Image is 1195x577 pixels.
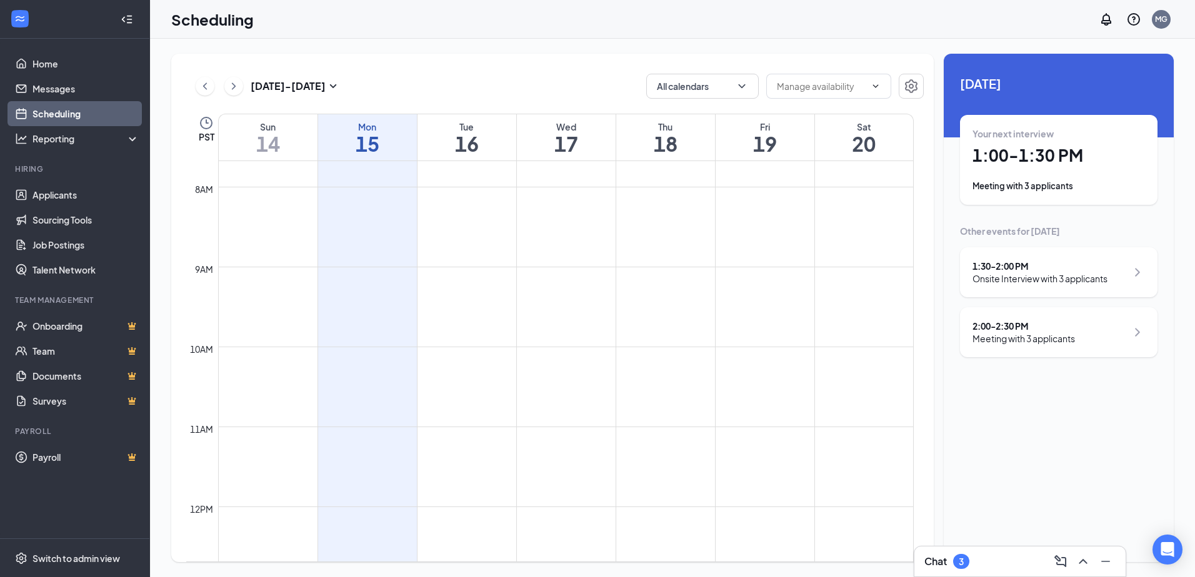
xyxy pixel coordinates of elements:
a: Home [32,51,139,76]
svg: Minimize [1098,554,1113,569]
div: Other events for [DATE] [960,225,1157,237]
button: ChevronRight [224,77,243,96]
div: Mon [318,121,417,133]
div: Sun [219,121,317,133]
a: SurveysCrown [32,388,139,413]
div: Tue [417,121,516,133]
div: Your next interview [972,127,1145,140]
div: Sat [815,121,914,133]
a: Talent Network [32,257,139,282]
button: Settings [899,74,924,99]
a: September 19, 2025 [716,114,814,160]
h1: 20 [815,133,914,154]
a: Job Postings [32,232,139,257]
div: 11am [187,422,216,436]
a: September 18, 2025 [616,114,715,160]
h1: 1:00 - 1:30 PM [972,145,1145,166]
svg: Collapse [121,13,133,26]
button: ChevronUp [1073,551,1093,571]
a: DocumentsCrown [32,363,139,388]
div: Fri [716,121,814,133]
svg: Settings [904,79,919,94]
span: [DATE] [960,74,1157,93]
svg: WorkstreamLogo [14,12,26,25]
a: September 15, 2025 [318,114,417,160]
a: September 20, 2025 [815,114,914,160]
div: 3 [959,556,964,567]
svg: ChevronRight [227,79,240,94]
a: Messages [32,76,139,101]
a: TeamCrown [32,338,139,363]
span: PST [199,131,214,143]
svg: SmallChevronDown [326,79,341,94]
div: Open Intercom Messenger [1152,535,1182,565]
svg: Analysis [15,132,27,145]
div: Hiring [15,164,137,174]
button: ChevronLeft [196,77,214,96]
svg: QuestionInfo [1126,12,1141,27]
div: 9am [192,262,216,276]
a: September 14, 2025 [219,114,317,160]
div: Thu [616,121,715,133]
svg: ChevronDown [871,81,881,91]
svg: ChevronUp [1076,554,1091,569]
a: PayrollCrown [32,445,139,470]
a: OnboardingCrown [32,313,139,338]
a: Sourcing Tools [32,207,139,232]
div: Meeting with 3 applicants [972,180,1145,192]
svg: ComposeMessage [1053,554,1068,569]
h1: Scheduling [171,9,254,30]
svg: ChevronDown [736,80,748,92]
h3: Chat [924,555,947,568]
div: Switch to admin view [32,552,120,565]
div: 2:00 - 2:30 PM [972,320,1075,332]
svg: ChevronLeft [199,79,211,94]
div: 1:30 - 2:00 PM [972,260,1107,272]
svg: ChevronRight [1130,325,1145,340]
div: Wed [517,121,616,133]
svg: Clock [199,116,214,131]
svg: Notifications [1099,12,1114,27]
div: Team Management [15,295,137,305]
svg: Settings [15,552,27,565]
svg: ChevronRight [1130,265,1145,280]
h1: 17 [517,133,616,154]
a: September 17, 2025 [517,114,616,160]
div: 12pm [187,502,216,516]
h1: 14 [219,133,317,154]
h1: 18 [616,133,715,154]
div: 10am [187,342,216,356]
a: September 16, 2025 [417,114,516,160]
h1: 19 [716,133,814,154]
button: All calendarsChevronDown [646,74,759,99]
input: Manage availability [777,79,866,93]
button: Minimize [1096,551,1116,571]
a: Applicants [32,182,139,207]
button: ComposeMessage [1051,551,1071,571]
h1: 16 [417,133,516,154]
h1: 15 [318,133,417,154]
h3: [DATE] - [DATE] [251,79,326,93]
div: Reporting [32,132,140,145]
div: Meeting with 3 applicants [972,332,1075,345]
div: Onsite Interview with 3 applicants [972,272,1107,285]
div: Payroll [15,426,137,436]
a: Scheduling [32,101,139,126]
div: MG [1155,14,1167,24]
div: 8am [192,182,216,196]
